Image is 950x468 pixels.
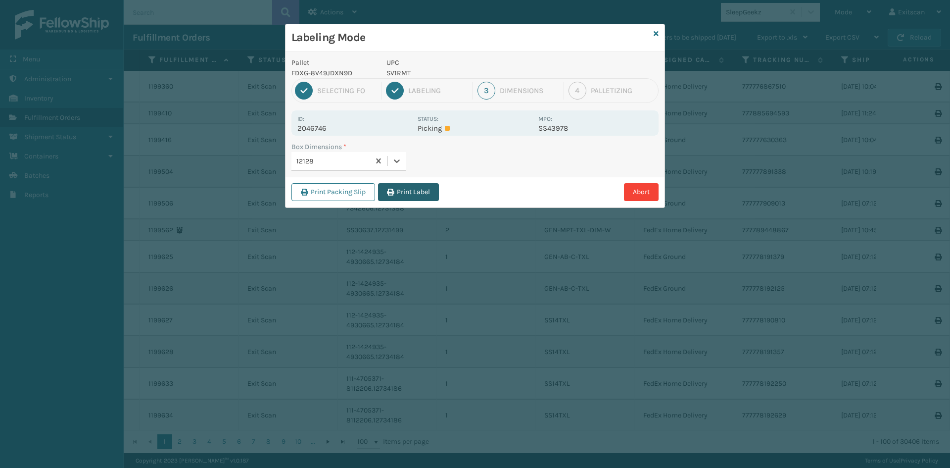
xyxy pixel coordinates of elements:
div: 2 [386,82,404,100]
div: 4 [569,82,586,100]
div: Labeling [408,86,468,95]
label: MPO: [538,115,552,122]
p: 2046746 [297,124,412,133]
p: SV1RMT [386,68,532,78]
h3: Labeling Mode [291,30,650,45]
label: Box Dimensions [291,142,346,152]
button: Print Packing Slip [291,183,375,201]
p: Pallet [291,57,375,68]
button: Abort [624,183,659,201]
div: 3 [477,82,495,100]
div: Selecting FO [317,86,377,95]
div: Dimensions [500,86,559,95]
label: Id: [297,115,304,122]
p: UPC [386,57,532,68]
button: Print Label [378,183,439,201]
div: Palletizing [591,86,655,95]
label: Status: [418,115,438,122]
p: Picking [418,124,532,133]
p: FDXG-8V49JDXN9D [291,68,375,78]
p: SS43978 [538,124,653,133]
div: 12128 [296,156,371,166]
div: 1 [295,82,313,100]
